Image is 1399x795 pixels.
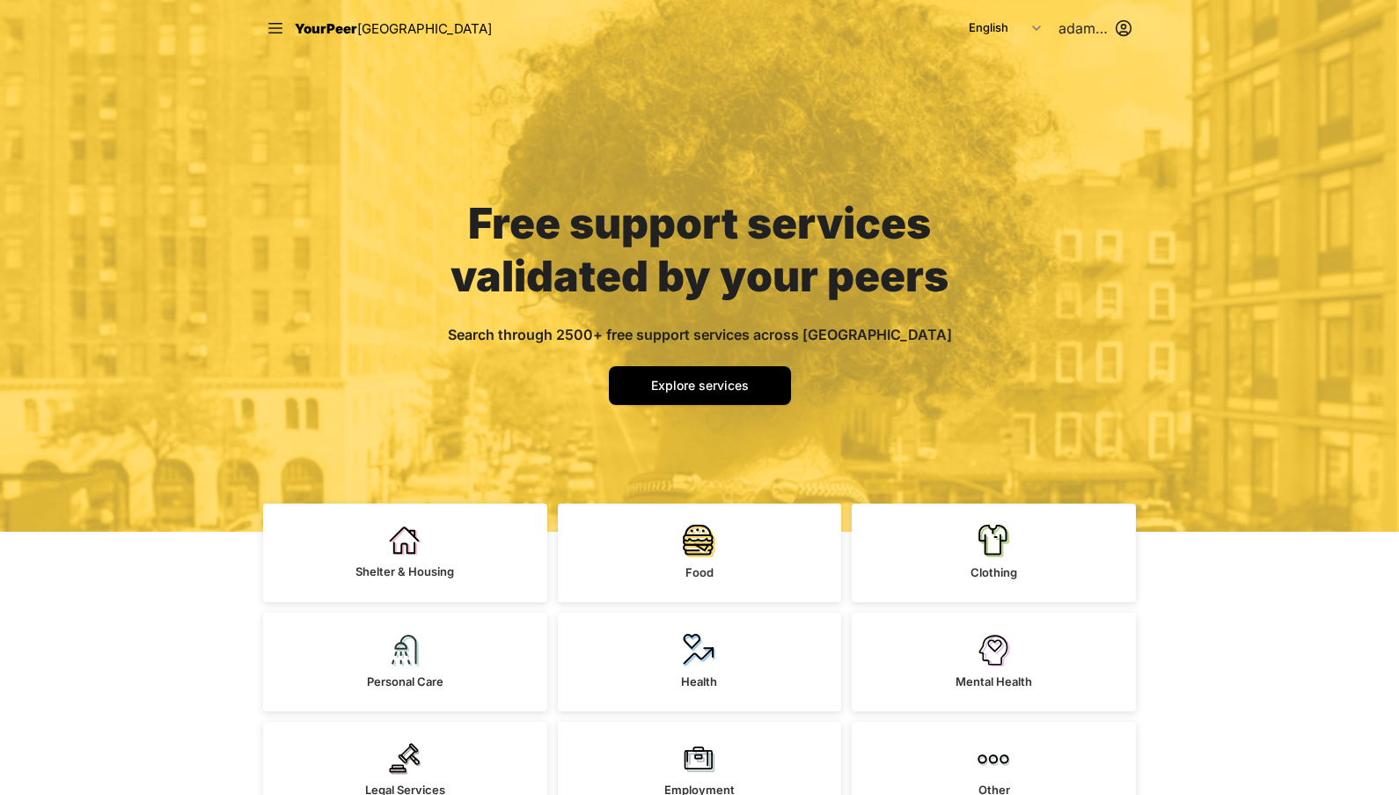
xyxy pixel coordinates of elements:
span: Personal Care [367,674,443,688]
span: Mental Health [956,674,1032,688]
span: Explore services [651,378,749,393]
a: Personal Care [263,613,547,711]
button: adamabard [1058,18,1132,39]
a: Health [558,613,842,711]
a: Food [558,504,842,602]
span: [GEOGRAPHIC_DATA] [357,20,492,37]
span: Free support services validated by your peers [450,197,949,302]
span: YourPeer [295,20,357,37]
span: Clothing [971,565,1017,579]
a: YourPeer[GEOGRAPHIC_DATA] [295,18,492,40]
span: Food [685,565,714,579]
span: adamabard [1058,18,1108,39]
a: Clothing [852,504,1136,602]
span: Health [681,674,717,688]
span: Search through 2500+ free support services across [GEOGRAPHIC_DATA] [448,326,952,343]
a: Shelter & Housing [263,504,547,602]
a: Explore services [609,366,791,405]
a: Mental Health [852,613,1136,711]
span: Shelter & Housing [355,564,454,578]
